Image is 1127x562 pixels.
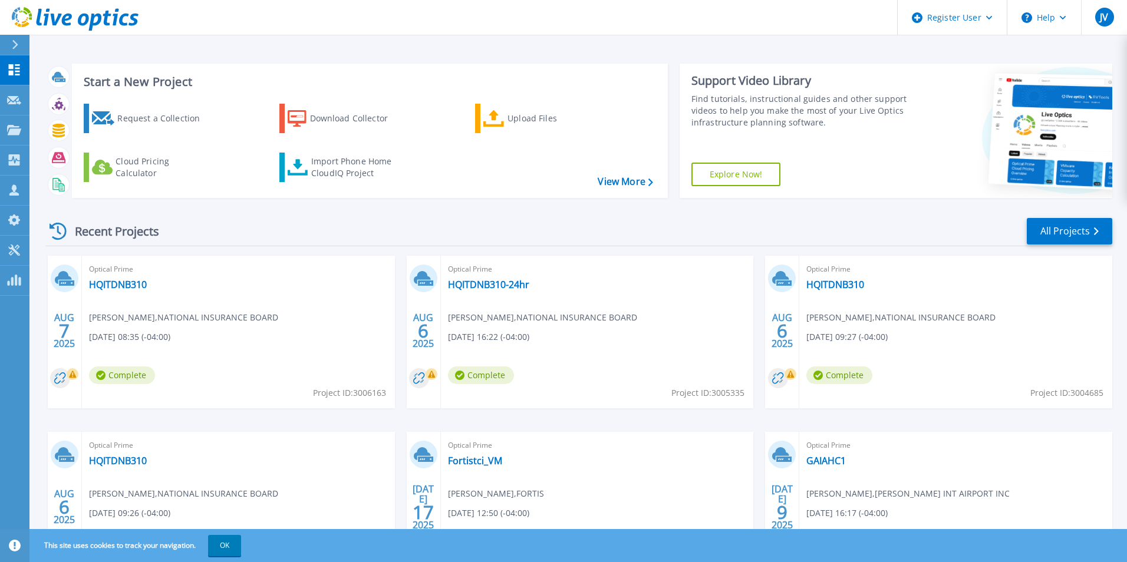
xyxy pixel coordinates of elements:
span: Complete [806,366,872,384]
a: HQITDNB310-24hr [448,279,529,290]
span: Optical Prime [89,263,388,276]
span: [PERSON_NAME] , NATIONAL INSURANCE BOARD [448,311,637,324]
div: AUG 2025 [53,309,75,352]
span: [PERSON_NAME] , FORTIS [448,487,544,500]
span: This site uses cookies to track your navigation. [32,535,241,556]
a: HQITDNB310 [89,455,147,467]
div: Recent Projects [45,217,175,246]
div: [DATE] 2025 [412,485,434,528]
span: [PERSON_NAME] , NATIONAL INSURANCE BOARD [89,311,278,324]
span: 7 [59,326,70,336]
div: AUG 2025 [412,309,434,352]
div: Find tutorials, instructional guides and other support videos to help you make the most of your L... [691,93,912,128]
a: GAIAHC1 [806,455,846,467]
span: Optical Prime [89,439,388,452]
span: Optical Prime [448,439,747,452]
div: Request a Collection [117,107,212,130]
a: Download Collector [279,104,411,133]
span: [PERSON_NAME] , NATIONAL INSURANCE BOARD [806,311,996,324]
span: 6 [418,326,429,336]
span: Complete [89,366,155,384]
span: [DATE] 12:50 (-04:00) [448,507,529,520]
span: Project ID: 3005335 [671,386,744,399]
span: JV [1100,12,1108,22]
span: [PERSON_NAME] , NATIONAL INSURANCE BOARD [89,487,278,500]
span: 17 [413,507,434,517]
a: Upload Files [475,104,607,133]
span: [DATE] 09:26 (-04:00) [89,507,170,520]
a: View More [598,176,653,187]
span: [DATE] 16:22 (-04:00) [448,330,529,343]
a: HQITDNB310 [806,279,864,290]
a: Explore Now! [691,163,781,186]
span: [DATE] 16:17 (-04:00) [806,507,888,520]
span: [DATE] 09:27 (-04:00) [806,330,888,343]
div: [DATE] 2025 [771,485,793,528]
div: Download Collector [310,107,404,130]
span: Complete [448,366,514,384]
a: Request a Collection [84,104,215,133]
a: HQITDNB310 [89,279,147,290]
a: All Projects [1027,218,1112,244]
div: Cloud Pricing Calculator [116,156,210,179]
h3: Start a New Project [84,75,653,88]
a: Cloud Pricing Calculator [84,153,215,182]
span: Optical Prime [806,439,1105,452]
div: AUG 2025 [771,309,793,352]
span: [DATE] 08:35 (-04:00) [89,330,170,343]
span: Optical Prime [448,263,747,276]
a: Fortistci_VM [448,455,502,467]
span: 9 [777,507,787,517]
span: Optical Prime [806,263,1105,276]
div: Import Phone Home CloudIQ Project [311,156,403,179]
div: Upload Files [508,107,602,130]
span: 6 [59,502,70,512]
span: Project ID: 3004685 [1030,386,1103,399]
span: 6 [777,326,787,336]
div: Support Video Library [691,73,912,88]
div: AUG 2025 [53,485,75,528]
button: OK [208,535,241,556]
span: [PERSON_NAME] , [PERSON_NAME] INT AIRPORT INC [806,487,1010,500]
span: Project ID: 3006163 [313,386,386,399]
